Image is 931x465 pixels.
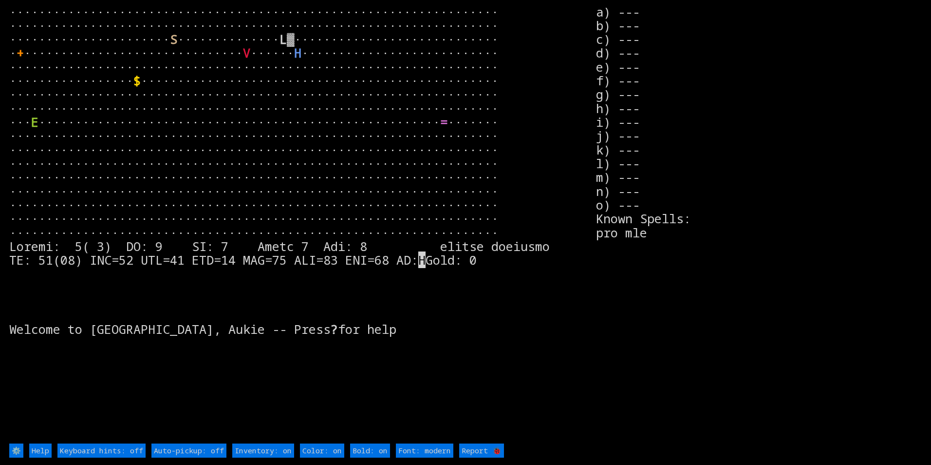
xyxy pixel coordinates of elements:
[294,44,301,61] font: H
[300,444,344,457] input: Color: on
[440,114,447,130] font: =
[279,31,287,47] font: L
[31,114,38,130] font: E
[459,444,504,457] input: Report 🐞
[331,321,338,337] b: ?
[396,444,453,457] input: Font: modern
[29,444,52,457] input: Help
[243,44,250,61] font: V
[418,252,426,268] mark: H
[133,72,141,89] font: $
[596,5,922,442] stats: a) --- b) --- c) --- d) --- e) --- f) --- g) --- h) --- i) --- j) --- k) --- l) --- m) --- n) ---...
[232,444,294,457] input: Inventory: on
[170,31,177,47] font: S
[350,444,390,457] input: Bold: on
[9,5,596,442] larn: ··································································· ·····························...
[9,444,23,457] input: ⚙️
[17,44,24,61] font: +
[57,444,146,457] input: Keyboard hints: off
[151,444,226,457] input: Auto-pickup: off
